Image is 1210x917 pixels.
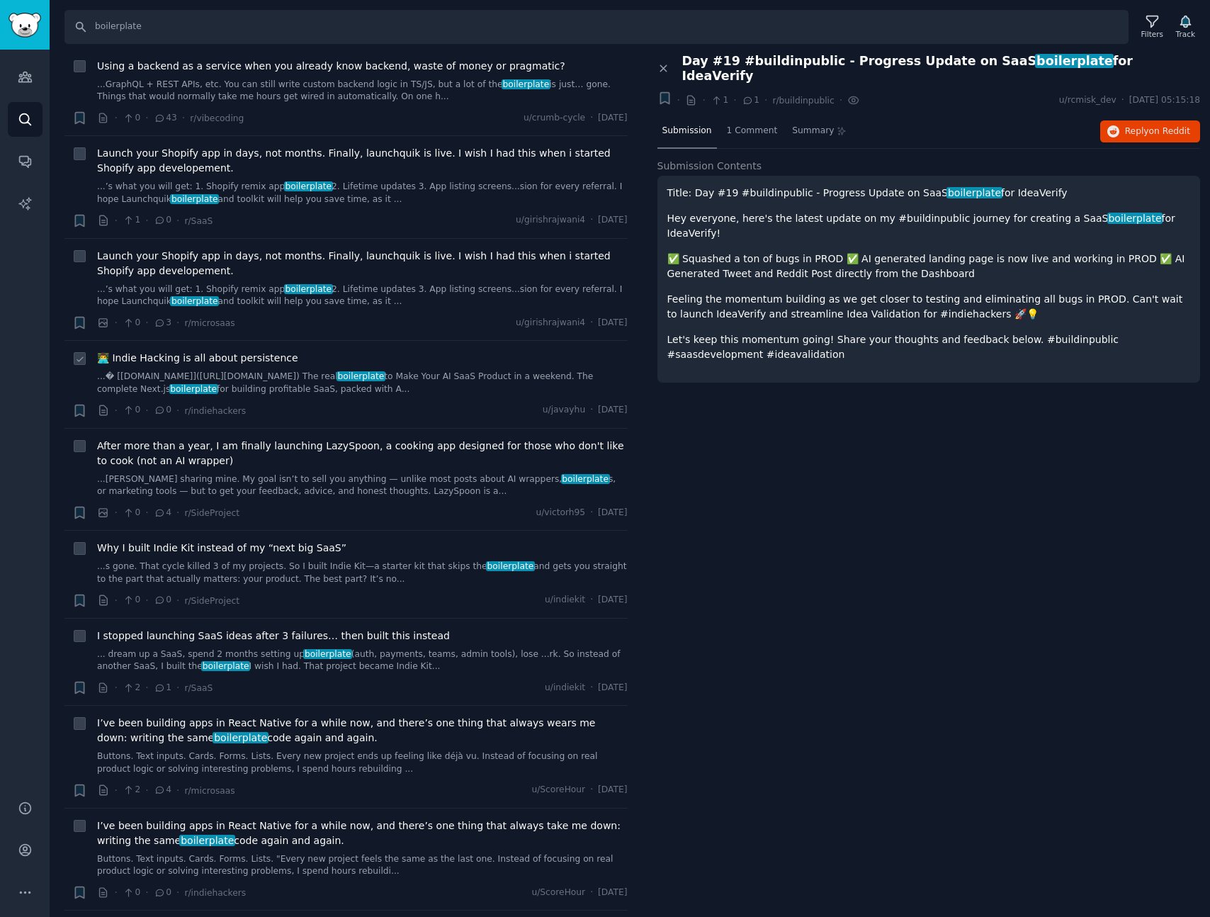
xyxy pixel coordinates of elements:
span: [DATE] [598,784,627,797]
span: · [176,403,179,418]
a: Launch your Shopify app in days, not months. Finally, launchquik is live. I wish I had this when ... [97,146,628,176]
button: Track [1171,12,1200,42]
span: r/buildinpublic [772,96,834,106]
span: boilerplate [179,835,235,846]
span: · [590,404,593,417]
span: u/crumb-cycle [524,112,585,125]
span: [DATE] [598,507,627,519]
span: boilerplate [502,79,550,89]
span: r/vibecoding [190,113,244,123]
span: Summary [792,125,834,137]
span: 2 [123,682,140,694]
p: Hey everyone, here's the latest update on my #buildinpublic journey for creating a SaaS for IdeaV... [667,211,1191,241]
span: 43 [154,112,177,125]
span: · [182,111,185,125]
span: boilerplate [303,649,352,659]
span: 1 [711,94,728,107]
span: · [115,315,118,330]
span: 0 [123,404,140,417]
span: r/SideProject [184,596,239,606]
span: Submission [662,125,712,137]
p: ✅ Squashed a ton of bugs in PROD ✅ AI generated landing page is now live and working in PROD ✅ AI... [667,252,1191,281]
a: After more than a year, I am finally launching LazySpoon, a cooking app designed for those who do... [97,439,628,468]
span: [DATE] [598,682,627,694]
a: ...s gone. That cycle killed 3 of my projects. So I built Indie Kit—a starter kit that skips theb... [97,561,628,585]
span: [DATE] [598,594,627,607]
span: 0 [123,887,140,899]
span: 0 [123,112,140,125]
span: · [733,93,736,108]
span: · [176,680,179,695]
span: · [145,213,148,228]
span: r/SaaS [184,683,213,693]
span: 0 [123,317,140,330]
span: · [1121,94,1124,107]
span: boilerplate [1107,213,1163,224]
span: boilerplate [201,661,250,671]
div: Track [1176,29,1195,39]
span: · [115,505,118,520]
span: · [176,505,179,520]
a: 👨‍💻 Indie Hacking is all about persistence [97,351,298,366]
p: Title: Day #19 #buildinpublic - Progress Update on SaaS for IdeaVerify [667,186,1191,201]
a: Using a backend as a service when you already know backend, waste of money or pragmatic? [97,59,565,74]
span: Reply [1125,125,1190,138]
span: boilerplate [561,474,610,484]
span: [DATE] [598,404,627,417]
span: · [115,213,118,228]
span: [DATE] 05:15:18 [1129,94,1200,107]
span: u/victorh95 [536,507,585,519]
a: ...� [[DOMAIN_NAME]]([URL][DOMAIN_NAME]) The realboilerplateto Make Your AI SaaS Product in a wee... [97,371,628,395]
span: u/rcmisk_dev [1059,94,1116,107]
span: boilerplate [1035,54,1114,68]
a: Buttons. Text inputs. Cards. Forms. Lists. "Every new project feels the same as the last one. Ins... [97,853,628,878]
span: 1 [123,214,140,227]
span: 0 [123,507,140,519]
span: Submission Contents [657,159,762,174]
span: I’ve been building apps in React Native for a while now, and there’s one thing that always take m... [97,818,628,848]
span: u/indiekit [545,594,585,607]
span: · [764,93,767,108]
a: ...GraphQL + REST APIs, etc. You can still write custom backend logic in TS/JS, but a lot of theb... [97,79,628,103]
span: · [176,885,179,900]
span: · [145,505,148,520]
span: 2 [123,784,140,797]
span: 1 Comment [727,125,778,137]
button: Replyon Reddit [1100,120,1200,143]
a: ... dream up a SaaS, spend 2 months setting upboilerplate(auth, payments, teams, admin tools), lo... [97,648,628,673]
a: ...’s what you will get: 1. Shopify remix appboilerplate2. Lifetime updates 3. App listing screen... [97,181,628,206]
span: 0 [154,887,171,899]
span: u/ScoreHour [531,887,585,899]
a: Why I built Indie Kit instead of my “next big SaaS” [97,541,346,556]
a: I stopped launching SaaS ideas after 3 failures… then built this instead [97,629,450,643]
p: Let's keep this momentum going! Share your thoughts and feedback below. #buildinpublic #saasdevel... [667,332,1191,362]
span: boilerplate [337,371,385,381]
span: · [590,214,593,227]
span: [DATE] [598,317,627,330]
span: r/SideProject [184,508,239,518]
span: · [176,315,179,330]
span: · [145,315,148,330]
span: u/girishrajwani4 [516,317,585,330]
a: ...[PERSON_NAME] sharing mine. My goal isn’t to sell you anything — unlike most posts about AI wr... [97,473,628,498]
span: on Reddit [1149,126,1190,136]
span: · [115,593,118,608]
span: r/SaaS [184,216,213,226]
span: boilerplate [169,384,218,394]
span: boilerplate [170,194,219,204]
span: r/microsaas [184,786,234,796]
span: 0 [154,594,171,607]
span: · [115,783,118,798]
span: · [115,403,118,418]
p: Feeling the momentum building as we get closer to testing and eliminating all bugs in PROD. Can't... [667,292,1191,322]
div: Filters [1141,29,1163,39]
span: · [702,93,705,108]
span: r/indiehackers [184,888,246,898]
a: ...’s what you will get: 1. Shopify remix appboilerplate2. Lifetime updates 3. App listing screen... [97,283,628,308]
span: · [590,682,593,694]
